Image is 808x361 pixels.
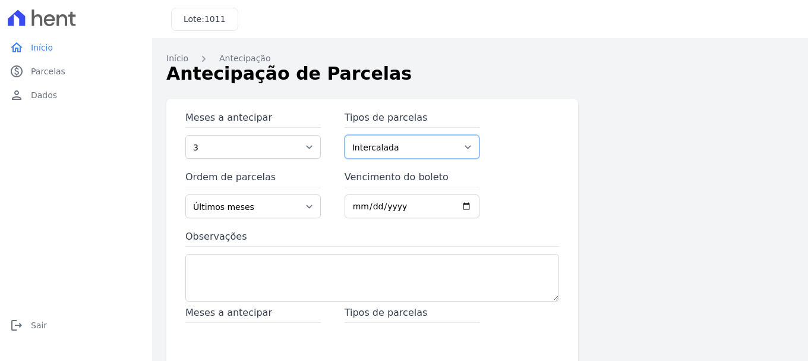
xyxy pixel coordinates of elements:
span: Dados [31,89,57,101]
span: 1011 [204,14,226,24]
span: Meses a antecipar [185,306,321,323]
span: Tipos de parcelas [345,306,480,323]
label: Ordem de parcelas [185,170,321,187]
span: Início [31,42,53,54]
a: logoutSair [5,313,147,337]
i: person [10,88,24,102]
label: Vencimento do boleto [345,170,480,187]
i: logout [10,318,24,332]
a: paidParcelas [5,59,147,83]
h3: Lote: [184,13,226,26]
label: Observações [185,230,559,247]
label: Tipos de parcelas [345,111,480,128]
i: home [10,40,24,55]
a: Antecipação [219,52,270,65]
a: homeInício [5,36,147,59]
a: personDados [5,83,147,107]
nav: Breadcrumb [166,52,794,65]
h1: Antecipação de Parcelas [166,60,794,87]
span: Sair [31,319,47,331]
i: paid [10,64,24,79]
label: Meses a antecipar [185,111,321,128]
span: Parcelas [31,65,65,77]
a: Início [166,52,188,65]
